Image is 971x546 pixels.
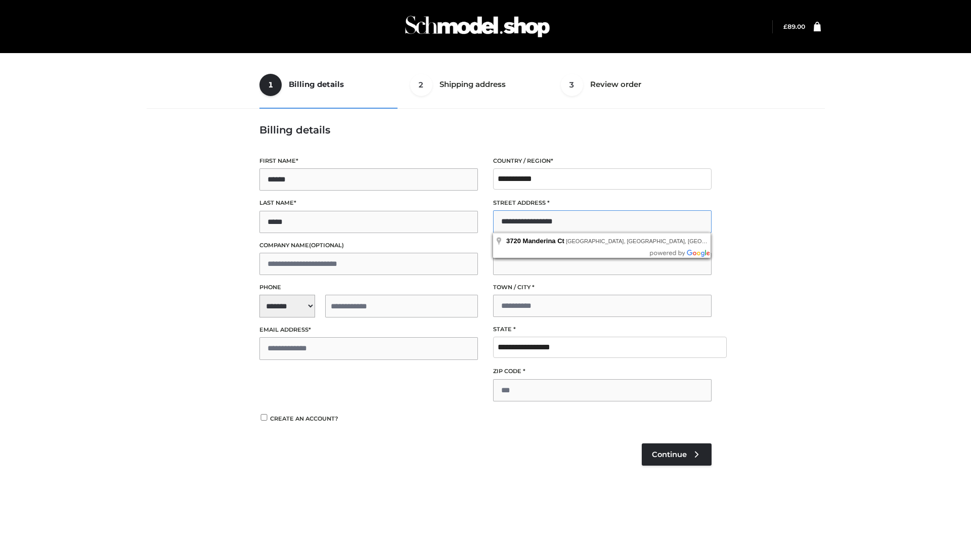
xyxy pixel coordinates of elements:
[259,156,478,166] label: First name
[259,283,478,292] label: Phone
[642,443,712,466] a: Continue
[259,325,478,335] label: Email address
[523,237,564,245] span: Manderina Ct
[566,238,746,244] span: [GEOGRAPHIC_DATA], [GEOGRAPHIC_DATA], [GEOGRAPHIC_DATA]
[402,7,553,47] img: Schmodel Admin 964
[506,237,521,245] span: 3720
[309,242,344,249] span: (optional)
[259,241,478,250] label: Company name
[783,23,805,30] a: £89.00
[259,414,269,421] input: Create an account?
[259,198,478,208] label: Last name
[259,124,712,136] h3: Billing details
[493,156,712,166] label: Country / Region
[493,283,712,292] label: Town / City
[783,23,787,30] span: £
[652,450,687,459] span: Continue
[493,325,712,334] label: State
[493,198,712,208] label: Street address
[783,23,805,30] bdi: 89.00
[493,367,712,376] label: ZIP Code
[270,415,338,422] span: Create an account?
